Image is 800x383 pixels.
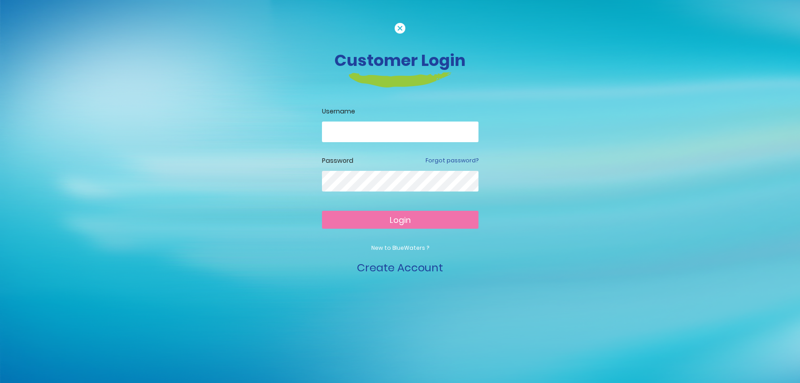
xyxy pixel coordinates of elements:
[349,72,452,87] img: login-heading-border.png
[322,244,478,252] p: New to BlueWaters ?
[395,23,405,34] img: cancel
[426,157,478,165] a: Forgot password?
[390,214,411,226] span: Login
[322,211,478,229] button: Login
[322,107,478,116] label: Username
[322,156,353,165] label: Password
[357,260,443,275] a: Create Account
[151,51,649,70] h3: Customer Login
